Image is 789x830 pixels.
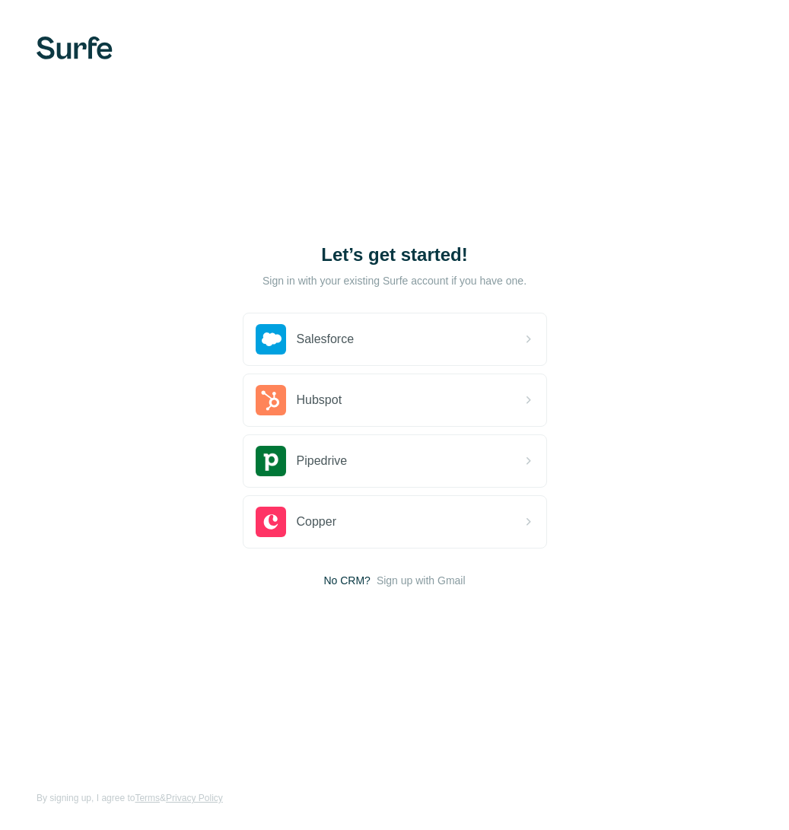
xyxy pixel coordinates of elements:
img: Surfe's logo [37,37,113,59]
span: Salesforce [297,330,355,348]
span: No CRM? [323,573,370,588]
a: Terms [135,793,160,803]
img: copper's logo [256,507,286,537]
span: Pipedrive [297,452,348,470]
span: Hubspot [297,391,342,409]
img: salesforce's logo [256,324,286,355]
span: By signing up, I agree to & [37,791,223,805]
button: Sign up with Gmail [377,573,466,588]
span: Copper [297,513,336,531]
a: Privacy Policy [166,793,223,803]
img: hubspot's logo [256,385,286,415]
img: pipedrive's logo [256,446,286,476]
p: Sign in with your existing Surfe account if you have one. [262,273,527,288]
h1: Let’s get started! [243,243,547,267]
